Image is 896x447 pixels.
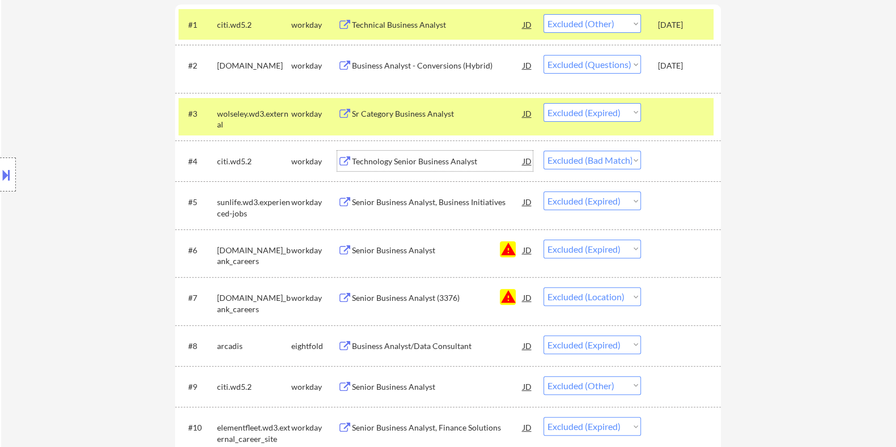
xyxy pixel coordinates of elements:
[500,241,516,257] button: warning
[351,108,523,120] div: Sr Category Business Analyst
[291,381,337,393] div: workday
[351,340,523,352] div: Business Analyst/Data Consultant
[291,156,337,167] div: workday
[216,245,291,267] div: [DOMAIN_NAME]_bank_careers
[521,14,533,35] div: JD
[216,108,291,130] div: wolseley.wd3.external
[216,60,291,71] div: [DOMAIN_NAME]
[521,417,533,437] div: JD
[291,245,337,256] div: workday
[216,381,291,393] div: citi.wd5.2
[351,60,523,71] div: Business Analyst - Conversions (Hybrid)
[216,422,291,444] div: elementfleet.wd3.external_career_site
[351,197,523,208] div: Senior Business Analyst, Business Initiatives
[216,340,291,352] div: arcadis
[291,197,337,208] div: workday
[188,292,207,304] div: #7
[291,292,337,304] div: workday
[351,422,523,433] div: Senior Business Analyst, Finance Solutions
[216,19,291,31] div: citi.wd5.2
[351,292,523,304] div: Senior Business Analyst (3376)
[216,292,291,314] div: [DOMAIN_NAME]_bank_careers
[188,60,207,71] div: #2
[216,156,291,167] div: citi.wd5.2
[351,156,523,167] div: Technology Senior Business Analyst
[291,108,337,120] div: workday
[521,335,533,356] div: JD
[351,245,523,256] div: Senior Business Analyst
[291,19,337,31] div: workday
[521,103,533,124] div: JD
[291,340,337,352] div: eightfold
[521,151,533,171] div: JD
[500,289,516,305] button: warning
[291,422,337,433] div: workday
[521,55,533,75] div: JD
[216,197,291,219] div: sunlife.wd3.experienced-jobs
[351,19,523,31] div: Technical Business Analyst
[188,19,207,31] div: #1
[521,376,533,397] div: JD
[188,381,207,393] div: #9
[351,381,523,393] div: Senior Business Analyst
[291,60,337,71] div: workday
[657,19,707,31] div: [DATE]
[188,422,207,433] div: #10
[521,240,533,260] div: JD
[521,191,533,212] div: JD
[188,340,207,352] div: #8
[657,60,707,71] div: [DATE]
[521,287,533,308] div: JD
